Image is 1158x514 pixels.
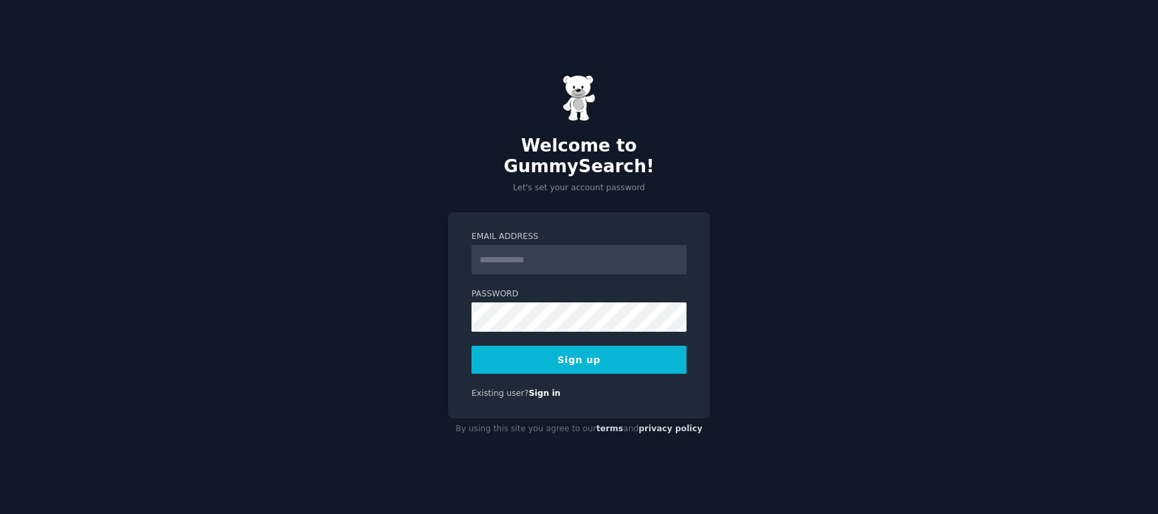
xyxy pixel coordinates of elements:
img: Gummy Bear [562,75,596,121]
button: Sign up [471,346,687,374]
span: Existing user? [471,389,529,398]
p: Let's set your account password [448,182,710,194]
label: Password [471,288,687,300]
a: terms [596,424,623,433]
a: Sign in [529,389,561,398]
h2: Welcome to GummySearch! [448,136,710,178]
div: By using this site you agree to our and [448,419,710,440]
a: privacy policy [638,424,703,433]
label: Email Address [471,231,687,243]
